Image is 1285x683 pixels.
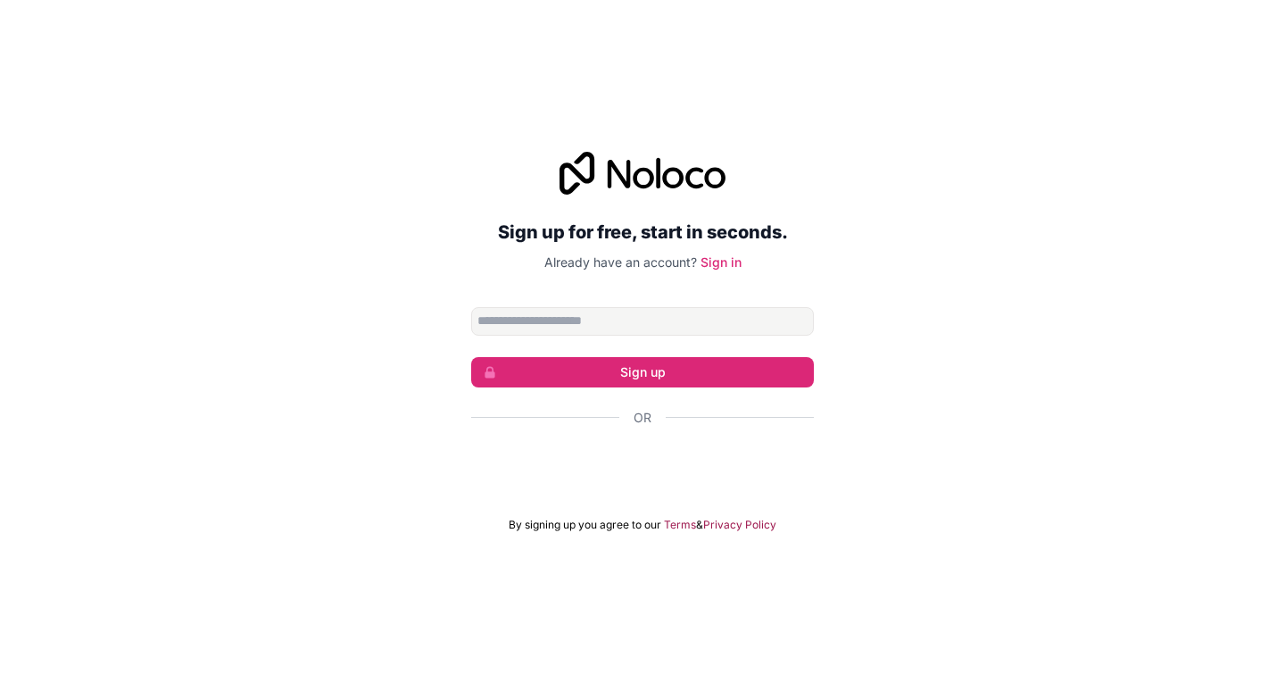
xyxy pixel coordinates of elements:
span: By signing up you agree to our [509,518,661,532]
button: Sign up [471,357,814,387]
a: Sign in [701,254,742,270]
a: Privacy Policy [703,518,776,532]
span: & [696,518,703,532]
a: Terms [664,518,696,532]
h2: Sign up for free, start in seconds. [471,216,814,248]
span: Or [634,409,651,427]
input: Email address [471,307,814,336]
span: Already have an account? [544,254,697,270]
